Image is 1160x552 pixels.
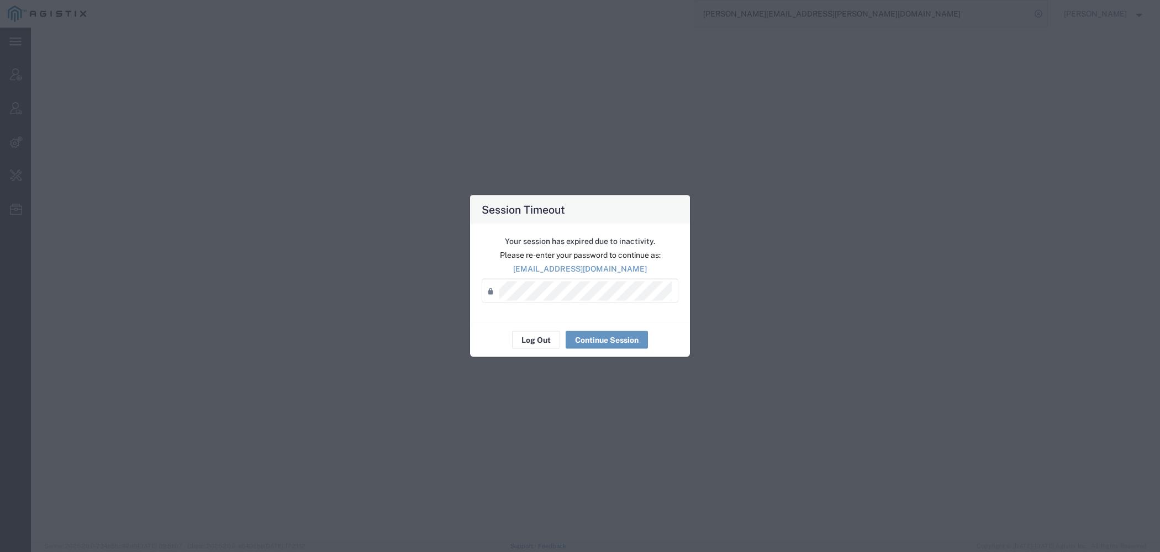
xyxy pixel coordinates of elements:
[482,236,678,247] p: Your session has expired due to inactivity.
[566,331,648,349] button: Continue Session
[482,250,678,261] p: Please re-enter your password to continue as:
[482,263,678,275] p: [EMAIL_ADDRESS][DOMAIN_NAME]
[512,331,560,349] button: Log Out
[482,201,565,217] h4: Session Timeout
